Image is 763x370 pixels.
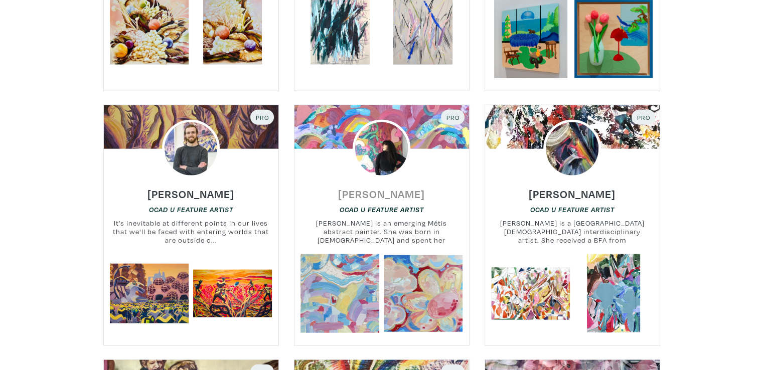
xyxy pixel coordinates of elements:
a: [PERSON_NAME] [338,184,425,196]
a: [PERSON_NAME] [147,184,234,196]
a: OCAD U Feature Artist [530,205,615,214]
small: [PERSON_NAME] is an emerging Métis abstract painter. She was born in [DEMOGRAPHIC_DATA] and spent... [294,219,469,245]
small: [PERSON_NAME] is a [GEOGRAPHIC_DATA][DEMOGRAPHIC_DATA] interdisciplinary artist. She received a B... [485,219,660,245]
small: It’s inevitable at different points in our lives that we'll be faced with entering worlds that ar... [104,219,278,245]
span: Pro [445,113,460,121]
span: Pro [636,113,651,121]
a: OCAD U Feature Artist [149,205,233,214]
span: Pro [255,113,269,121]
img: phpThumb.php [162,120,220,178]
img: phpThumb.php [543,120,601,178]
h6: [PERSON_NAME] [529,187,616,201]
em: OCAD U Feature Artist [149,206,233,214]
em: OCAD U Feature Artist [340,206,424,214]
a: OCAD U Feature Artist [340,205,424,214]
a: [PERSON_NAME] [529,184,616,196]
h6: [PERSON_NAME] [147,187,234,201]
img: phpThumb.php [353,120,411,178]
h6: [PERSON_NAME] [338,187,425,201]
em: OCAD U Feature Artist [530,206,615,214]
